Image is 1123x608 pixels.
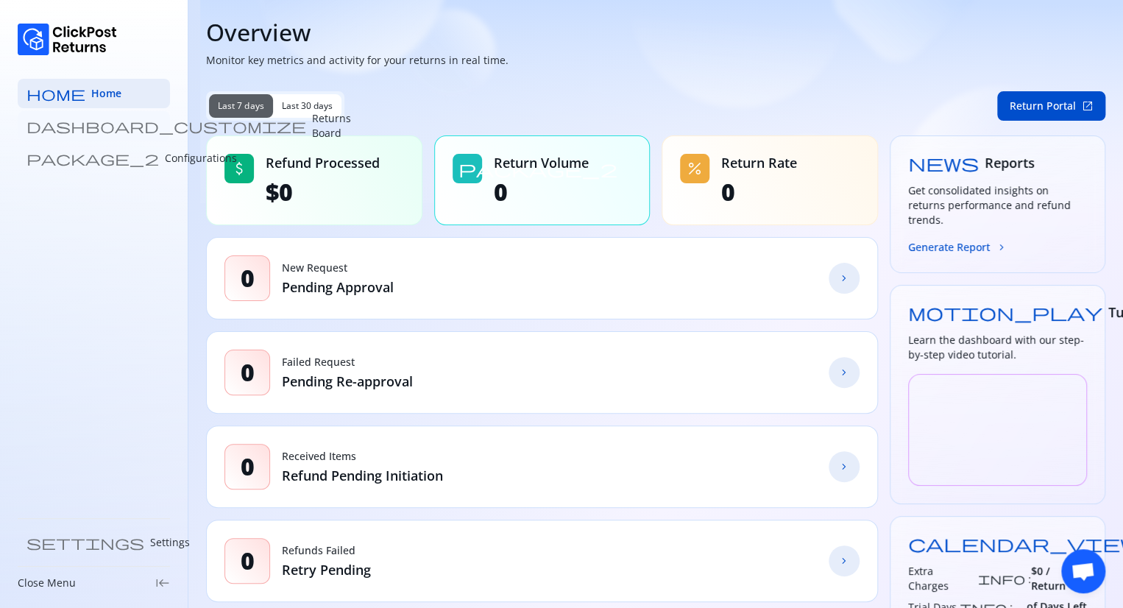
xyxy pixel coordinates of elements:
[282,278,394,296] p: Pending Approval
[838,272,850,284] span: chevron_forward
[155,576,170,590] span: keyboard_tab_rtl
[165,151,237,166] p: Configurations
[282,100,333,112] span: Last 30 days
[282,261,394,275] p: New Request
[26,535,144,550] span: settings
[282,449,443,464] p: Received Items
[978,573,1025,584] span: info
[18,576,76,590] p: Close Menu
[908,239,1007,255] button: Generate Reportchevron_forward
[241,452,255,481] span: 0
[908,374,1088,486] iframe: YouTube video player
[908,333,1088,362] h3: Learn the dashboard with our step-by-step video tutorial.
[18,144,170,173] a: package_2 Configurations
[494,177,589,207] span: 0
[18,24,117,55] img: Logo
[241,264,255,293] span: 0
[266,154,380,172] span: Refund Processed
[209,94,273,118] button: Last 7 days
[458,160,617,177] span: package_2
[829,545,860,576] a: chevron_forward
[26,86,85,101] span: home
[206,18,1105,47] h1: Overview
[1061,549,1105,593] div: Open chat
[18,576,170,590] div: Close Menukeyboard_tab_rtl
[908,564,1032,593] div: :
[721,154,797,172] span: Return Rate
[721,177,797,207] span: 0
[908,183,1088,227] h3: Get consolidated insights on returns performance and refund trends.
[26,151,159,166] span: package_2
[241,358,255,387] span: 0
[996,241,1007,253] span: chevron_forward
[1031,564,1087,593] span: $0 / Return
[206,53,1105,68] p: Monitor key metrics and activity for your returns in real time.
[908,564,976,593] h3: Extra Charges
[150,535,190,550] p: Settings
[494,154,589,172] span: Return Volume
[282,467,443,484] p: Refund Pending Initiation
[829,357,860,388] a: chevron_forward
[282,561,371,579] p: Retry Pending
[91,86,121,101] span: Home
[241,546,255,576] span: 0
[829,451,860,482] a: chevron_forward
[18,111,170,141] a: dashboard_customize Returns Board
[1082,100,1094,112] span: open_in_new
[838,461,850,473] span: chevron_forward
[908,154,979,172] span: news
[829,263,860,294] a: chevron_forward
[985,154,1035,172] span: Reports
[18,79,170,108] a: home Home
[26,119,306,133] span: dashboard_customize
[282,372,413,390] p: Pending Re-approval
[908,303,1102,321] span: motion_play
[230,160,248,177] span: attach_money
[312,111,351,141] p: Returns Board
[838,555,850,567] span: chevron_forward
[18,528,170,557] a: settings Settings
[273,94,342,118] button: Last 30 days
[838,367,850,378] span: chevron_forward
[282,355,413,370] p: Failed Request
[282,543,371,558] p: Refunds Failed
[266,177,380,207] span: $0
[686,160,704,177] span: percent
[218,100,264,112] span: Last 7 days
[997,91,1105,121] button: Return Portalopen_in_new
